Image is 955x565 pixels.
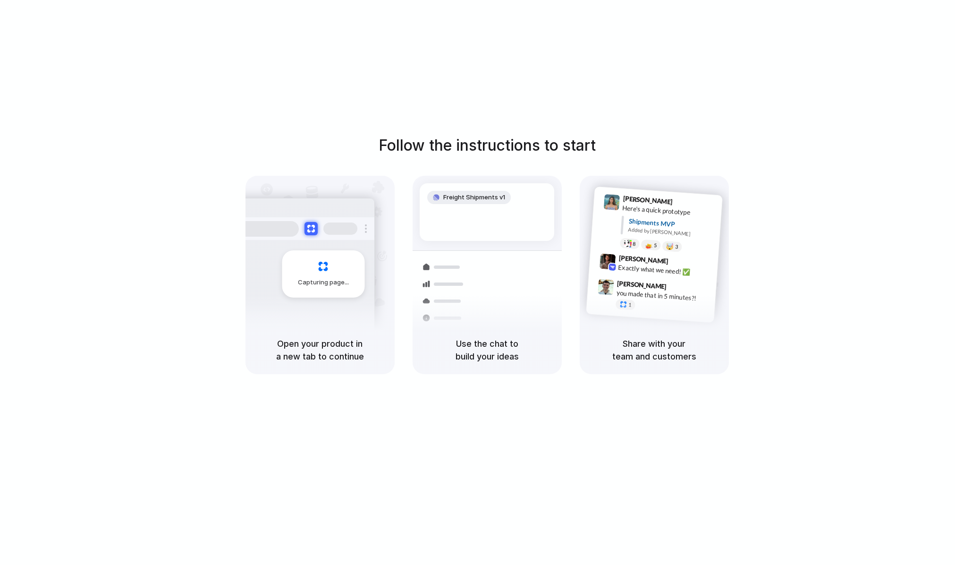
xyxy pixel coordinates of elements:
div: Exactly what we need! ✅ [618,263,712,279]
span: 9:42 AM [671,257,690,269]
span: 1 [628,302,631,308]
div: 🤯 [666,243,674,250]
span: 9:47 AM [669,282,689,294]
div: you made that in 5 minutes?! [616,288,710,304]
h1: Follow the instructions to start [379,134,596,157]
span: Capturing page [298,278,350,287]
span: 3 [675,244,678,249]
div: Added by [PERSON_NAME] [628,226,715,240]
span: Freight Shipments v1 [443,193,505,202]
span: 9:41 AM [675,198,694,209]
h5: Share with your team and customers [591,337,718,363]
span: [PERSON_NAME] [623,193,673,207]
span: [PERSON_NAME] [617,278,667,292]
h5: Use the chat to build your ideas [424,337,550,363]
span: 8 [632,241,635,247]
h5: Open your product in a new tab to continue [257,337,383,363]
div: Here's a quick prototype [622,203,716,219]
div: Shipments MVP [628,216,716,232]
span: 5 [653,243,657,248]
span: [PERSON_NAME] [618,253,668,266]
